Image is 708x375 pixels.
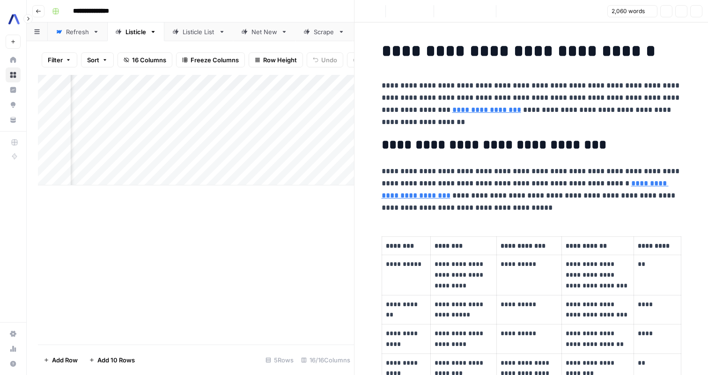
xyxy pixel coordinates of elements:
div: Scrape [314,27,334,37]
button: Freeze Columns [176,52,245,67]
button: Help + Support [6,356,21,371]
button: Workspace: AssemblyAI [6,7,21,31]
span: Filter [48,55,63,65]
a: Listicle List [164,22,233,41]
span: Row Height [263,55,297,65]
span: Add 10 Rows [97,355,135,365]
a: Opportunities [6,97,21,112]
button: Filter [42,52,77,67]
a: Refresh [48,22,107,41]
a: Your Data [6,112,21,127]
span: Sort [87,55,99,65]
button: Row Height [249,52,303,67]
a: Net New [233,22,295,41]
span: Add Row [52,355,78,365]
div: Refresh [66,27,89,37]
button: Add Row [38,353,83,368]
a: Usage [6,341,21,356]
button: Add 10 Rows [83,353,140,368]
span: Undo [321,55,337,65]
button: 16 Columns [118,52,172,67]
button: 2,060 words [607,5,657,17]
button: Undo [307,52,343,67]
div: Net New [251,27,277,37]
img: AssemblyAI Logo [6,11,22,28]
span: 16 Columns [132,55,166,65]
a: Scrape [295,22,353,41]
a: Settings [6,326,21,341]
div: Listicle [125,27,146,37]
span: Freeze Columns [191,55,239,65]
span: 2,060 words [612,7,645,15]
a: Home [6,52,21,67]
a: Listicle [107,22,164,41]
button: Sort [81,52,114,67]
div: 5 Rows [262,353,297,368]
a: Insights [6,82,21,97]
div: Listicle List [183,27,215,37]
a: Browse [6,67,21,82]
div: 16/16 Columns [297,353,354,368]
